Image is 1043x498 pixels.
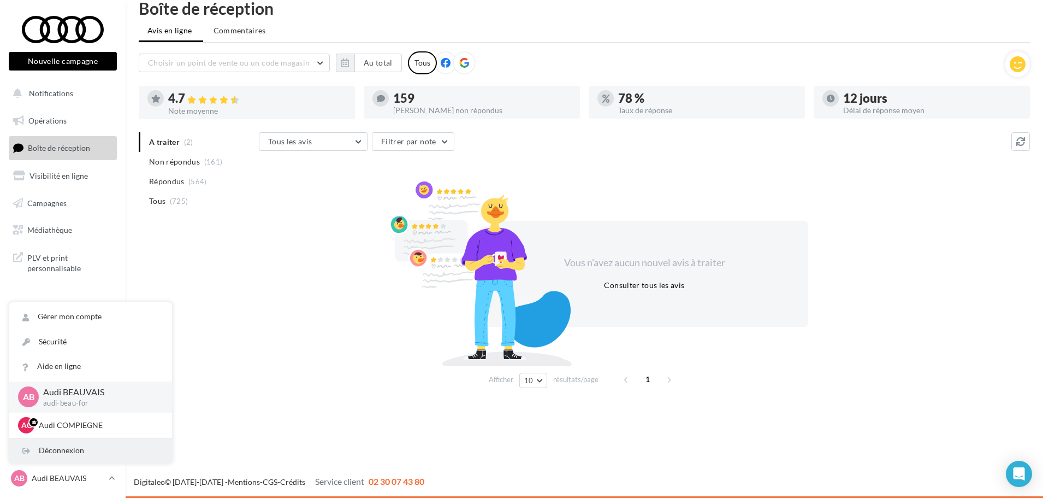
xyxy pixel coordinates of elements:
[149,196,165,207] span: Tous
[43,386,155,399] p: Audi BEAUVAIS
[7,246,119,278] a: PLV et print personnalisable
[263,477,277,487] a: CGS
[134,477,424,487] span: © [DATE]-[DATE] - - -
[149,176,185,187] span: Répondus
[7,165,119,188] a: Visibilité en ligne
[21,420,32,431] span: AC
[43,399,155,408] p: audi-beau-for
[489,374,513,385] span: Afficher
[214,25,266,36] span: Commentaires
[7,82,115,105] button: Notifications
[188,177,207,186] span: (564)
[553,374,598,385] span: résultats/page
[524,376,534,385] span: 10
[280,477,305,487] a: Crédits
[550,256,738,270] div: Vous n'avez aucun nouvel avis à traiter
[23,391,34,403] span: AB
[1006,461,1032,487] div: Open Intercom Messenger
[149,156,200,167] span: Non répondus
[7,219,119,242] a: Médiathèque
[9,438,172,463] div: Déconnexion
[372,132,454,151] button: Filtrer par note
[32,473,104,484] p: Audi BEAUVAIS
[268,137,312,146] span: Tous les avis
[843,92,1021,104] div: 12 jours
[9,52,117,71] button: Nouvelle campagne
[27,225,72,235] span: Médiathèque
[336,54,402,72] button: Au total
[9,304,172,329] a: Gérer mon compte
[639,371,656,388] span: 1
[148,58,310,67] span: Choisir un point de vente ou un code magasin
[228,477,260,487] a: Mentions
[139,54,330,72] button: Choisir un point de vente ou un code magasin
[204,157,223,166] span: (161)
[369,476,424,487] span: 02 30 07 43 80
[9,354,172,379] a: Aide en ligne
[9,468,117,489] a: AB Audi BEAUVAIS
[170,197,188,206] span: (725)
[28,116,67,125] span: Opérations
[393,107,571,114] div: [PERSON_NAME] non répondus
[393,92,571,104] div: 159
[14,473,25,484] span: AB
[168,107,346,115] div: Note moyenne
[618,107,796,114] div: Taux de réponse
[315,476,364,487] span: Service client
[618,92,796,104] div: 78 %
[259,132,368,151] button: Tous les avis
[354,54,402,72] button: Au total
[27,198,67,207] span: Campagnes
[7,136,119,160] a: Boîte de réception
[29,89,73,98] span: Notifications
[29,171,88,180] span: Visibilité en ligne
[134,477,165,487] a: Digitaleo
[7,192,119,215] a: Campagnes
[27,250,112,274] span: PLV et print personnalisable
[39,420,159,431] p: Audi COMPIEGNE
[408,51,437,74] div: Tous
[600,279,689,292] button: Consulter tous les avis
[7,109,119,132] a: Opérations
[9,330,172,354] a: Sécurité
[168,92,346,105] div: 4.7
[28,143,90,153] span: Boîte de réception
[843,107,1021,114] div: Délai de réponse moyen
[519,373,547,388] button: 10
